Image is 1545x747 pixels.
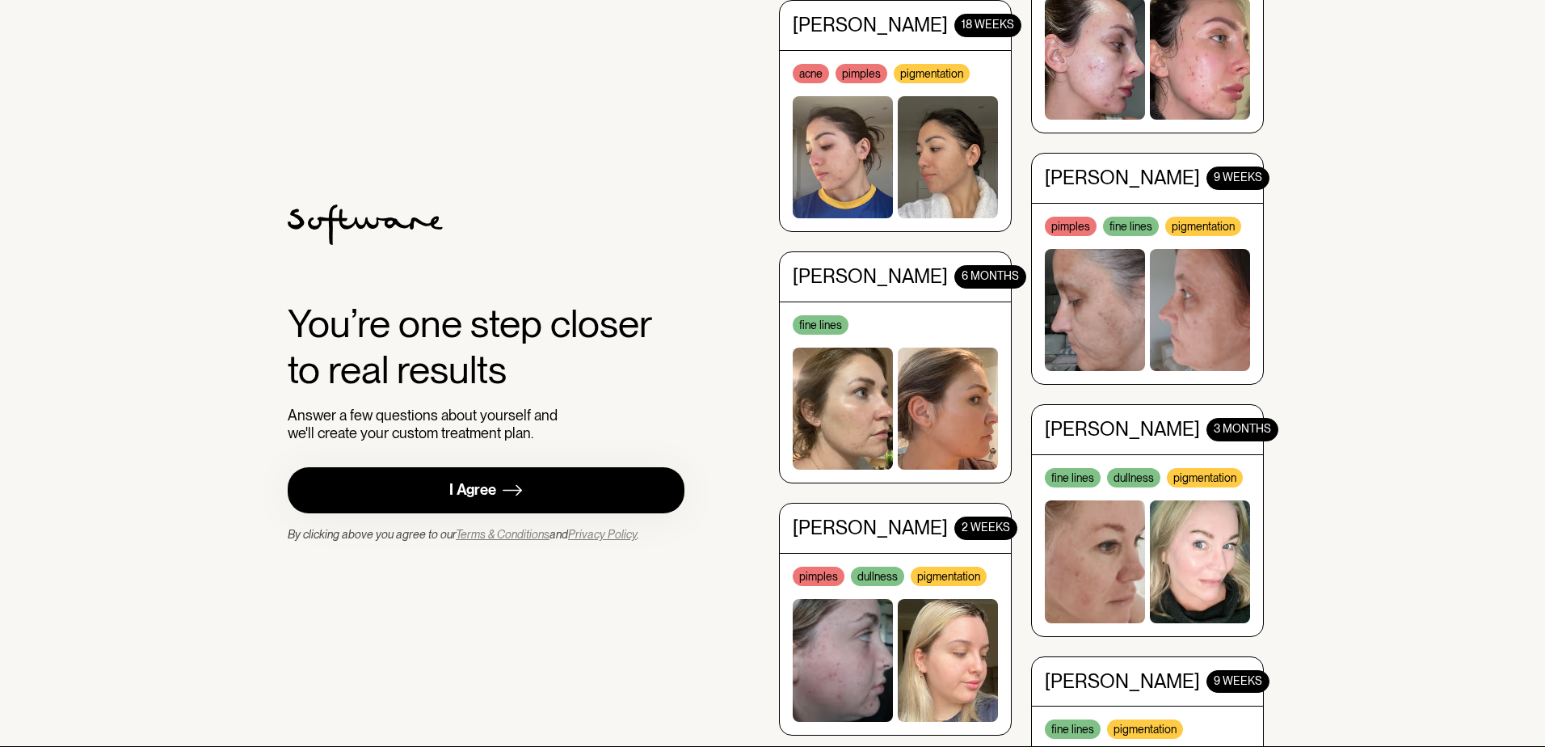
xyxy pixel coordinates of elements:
[1045,216,1097,235] div: pimples
[1107,720,1183,739] div: pigmentation
[288,467,684,513] a: I Agree
[954,264,1026,288] div: 6 months
[1045,669,1200,693] div: [PERSON_NAME]
[288,526,639,542] div: By clicking above you agree to our and .
[1206,166,1269,189] div: 9 WEEKS
[288,407,565,441] div: Answer a few questions about yourself and we'll create your custom treatment plan.
[456,528,549,541] a: Terms & Conditions
[568,528,637,541] a: Privacy Policy
[793,314,848,334] div: fine lines
[1107,467,1160,487] div: dullness
[1045,467,1101,487] div: fine lines
[793,566,844,585] div: pimples
[1206,669,1269,693] div: 9 WEEKS
[1045,418,1200,441] div: [PERSON_NAME]
[836,63,887,82] div: pimples
[954,517,1017,540] div: 2 WEEKS
[911,566,987,585] div: pigmentation
[793,264,948,288] div: [PERSON_NAME]
[449,481,496,500] div: I Agree
[851,566,904,585] div: dullness
[1165,216,1241,235] div: pigmentation
[954,13,1021,36] div: 18 WEEKS
[1103,216,1159,235] div: fine lines
[894,63,970,82] div: pigmentation
[288,301,684,394] div: You’re one step closer to real results
[1167,467,1243,487] div: pigmentation
[1206,418,1278,441] div: 3 MONTHS
[793,13,948,36] div: [PERSON_NAME]
[1045,166,1200,189] div: [PERSON_NAME]
[1045,720,1101,739] div: fine lines
[793,517,948,540] div: [PERSON_NAME]
[793,63,829,82] div: acne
